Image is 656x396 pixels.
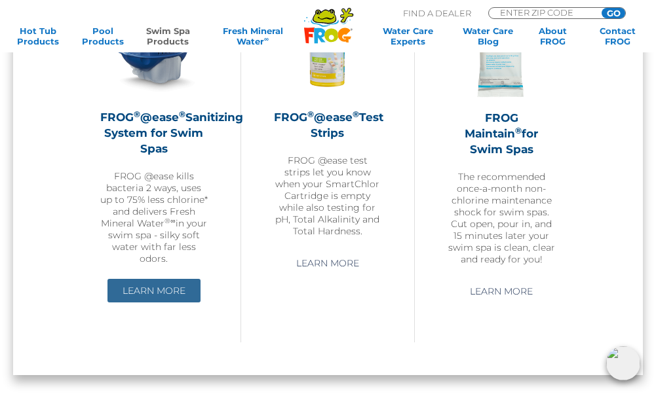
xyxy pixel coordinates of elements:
[274,154,381,237] p: FROG @ease test strips let you know when your SmartChlor Cartridge is empty while also testing fo...
[208,26,298,46] a: Fresh MineralWater∞
[274,109,381,141] h2: FROG @ease Test Strips
[264,35,269,43] sup: ∞
[164,217,176,225] sup: ®∞
[463,26,513,46] a: Water CareBlog
[134,109,140,119] sup: ®
[281,251,374,275] a: Learn More
[592,26,643,46] a: ContactFROG
[353,109,359,119] sup: ®
[143,26,193,46] a: Swim SpaProducts
[100,170,208,264] p: FROG @ease kills bacteria 2 ways, uses up to 75% less chlorine* and delivers Fresh Mineral Water ...
[448,171,556,265] p: The recommended once-a-month non-chlorine maintenance shock for swim spas. Cut open, pour in, and...
[368,26,448,46] a: Water CareExperts
[515,126,522,135] sup: ®
[100,109,208,156] h2: FROG @ease Sanitizing System for Swim Spas
[602,8,625,18] input: GO
[307,109,314,119] sup: ®
[499,8,587,17] input: Zip Code Form
[606,346,640,380] img: openIcon
[78,26,128,46] a: PoolProducts
[448,110,556,157] h2: FROG Maintain for Swim Spas
[179,109,185,119] sup: ®
[13,26,64,46] a: Hot TubProducts
[107,279,201,302] a: Learn More
[455,279,548,303] a: Learn More
[528,26,578,46] a: AboutFROG
[403,7,471,19] p: Find A Dealer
